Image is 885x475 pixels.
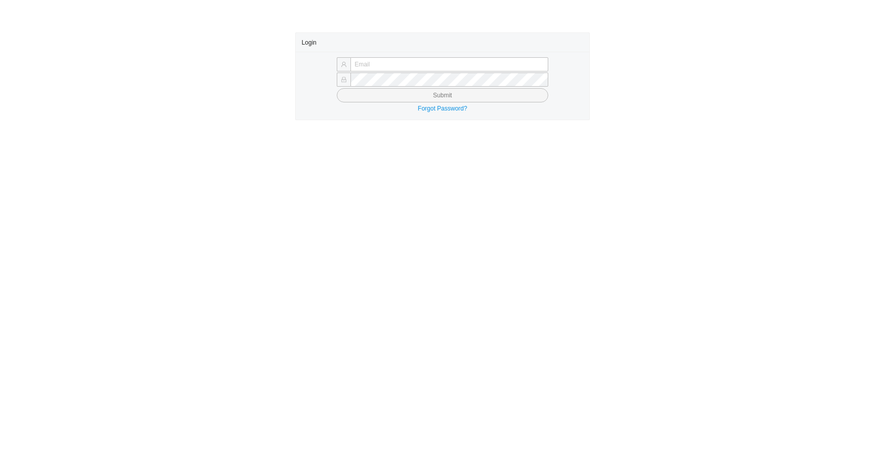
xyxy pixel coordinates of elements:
[350,57,548,71] input: Email
[418,105,467,112] a: Forgot Password?
[341,77,347,83] span: lock
[337,88,548,102] button: Submit
[341,61,347,67] span: user
[302,33,584,52] div: Login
